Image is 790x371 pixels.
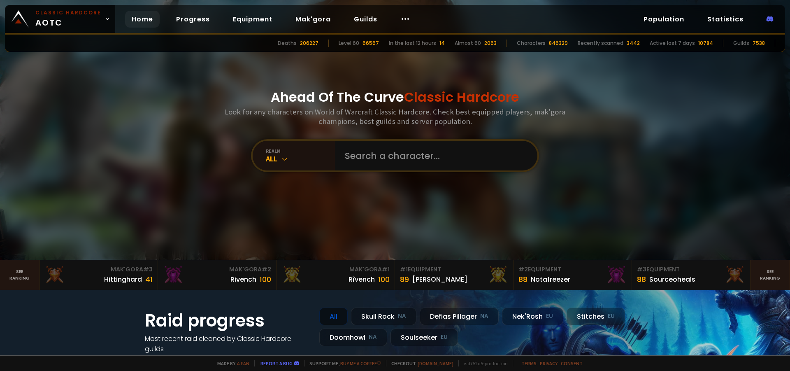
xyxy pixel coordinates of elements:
[608,312,615,320] small: EU
[518,274,527,285] div: 88
[517,40,546,47] div: Characters
[701,11,750,28] a: Statistics
[561,360,583,366] a: Consent
[145,308,309,334] h1: Raid progress
[349,274,375,285] div: Rîvench
[400,265,408,273] span: # 1
[549,40,568,47] div: 846329
[412,274,467,285] div: [PERSON_NAME]
[351,308,416,325] div: Skull Rock
[237,360,249,366] a: a fan
[637,274,646,285] div: 88
[390,329,458,346] div: Soulseeker
[518,265,528,273] span: # 2
[163,265,271,274] div: Mak'Gora
[271,87,519,107] h1: Ahead Of The Curve
[39,260,158,290] a: Mak'Gora#3Hittinghard41
[400,274,409,285] div: 89
[632,260,750,290] a: #3Equipment88Sourceoheals
[750,260,790,290] a: Seeranking
[627,40,640,47] div: 3442
[300,40,318,47] div: 206227
[340,141,527,170] input: Search a character...
[260,274,271,285] div: 100
[398,312,406,320] small: NA
[378,274,390,285] div: 100
[540,360,558,366] a: Privacy
[578,40,623,47] div: Recently scanned
[480,312,488,320] small: NA
[226,11,279,28] a: Equipment
[531,274,570,285] div: Notafreezer
[319,329,387,346] div: Doomhowl
[546,312,553,320] small: EU
[276,260,395,290] a: Mak'Gora#1Rîvench100
[262,265,271,273] span: # 2
[420,308,499,325] div: Defias Pillager
[278,40,297,47] div: Deaths
[389,40,436,47] div: In the last 12 hours
[212,360,249,366] span: Made by
[386,360,453,366] span: Checkout
[455,40,481,47] div: Almost 60
[502,308,563,325] div: Nek'Rosh
[395,260,513,290] a: #1Equipment89[PERSON_NAME]
[347,11,384,28] a: Guilds
[339,40,359,47] div: Level 60
[650,40,695,47] div: Active last 7 days
[458,360,508,366] span: v. d752d5 - production
[733,40,749,47] div: Guilds
[145,334,309,354] h4: Most recent raid cleaned by Classic Hardcore guilds
[362,40,379,47] div: 66567
[35,9,101,16] small: Classic Hardcore
[753,40,765,47] div: 7538
[289,11,337,28] a: Mak'gora
[158,260,276,290] a: Mak'Gora#2Rivench100
[5,5,115,33] a: Classic HardcoreAOTC
[698,40,713,47] div: 10784
[382,265,390,273] span: # 1
[637,265,745,274] div: Equipment
[649,274,695,285] div: Sourceoheals
[230,274,256,285] div: Rivench
[221,107,569,126] h3: Look for any characters on World of Warcraft Classic Hardcore. Check best equipped players, mak'g...
[484,40,497,47] div: 2063
[266,154,335,163] div: All
[400,265,508,274] div: Equipment
[104,274,142,285] div: Hittinghard
[260,360,293,366] a: Report a bug
[439,40,445,47] div: 14
[281,265,390,274] div: Mak'Gora
[44,265,153,274] div: Mak'Gora
[513,260,632,290] a: #2Equipment88Notafreezer
[518,265,627,274] div: Equipment
[35,9,101,29] span: AOTC
[340,360,381,366] a: Buy me a coffee
[369,333,377,341] small: NA
[125,11,160,28] a: Home
[521,360,537,366] a: Terms
[170,11,216,28] a: Progress
[418,360,453,366] a: [DOMAIN_NAME]
[143,265,153,273] span: # 3
[567,308,625,325] div: Stitches
[637,265,646,273] span: # 3
[441,333,448,341] small: EU
[304,360,381,366] span: Support me,
[145,355,198,364] a: See all progress
[266,148,335,154] div: realm
[404,88,519,106] span: Classic Hardcore
[637,11,691,28] a: Population
[145,274,153,285] div: 41
[319,308,348,325] div: All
